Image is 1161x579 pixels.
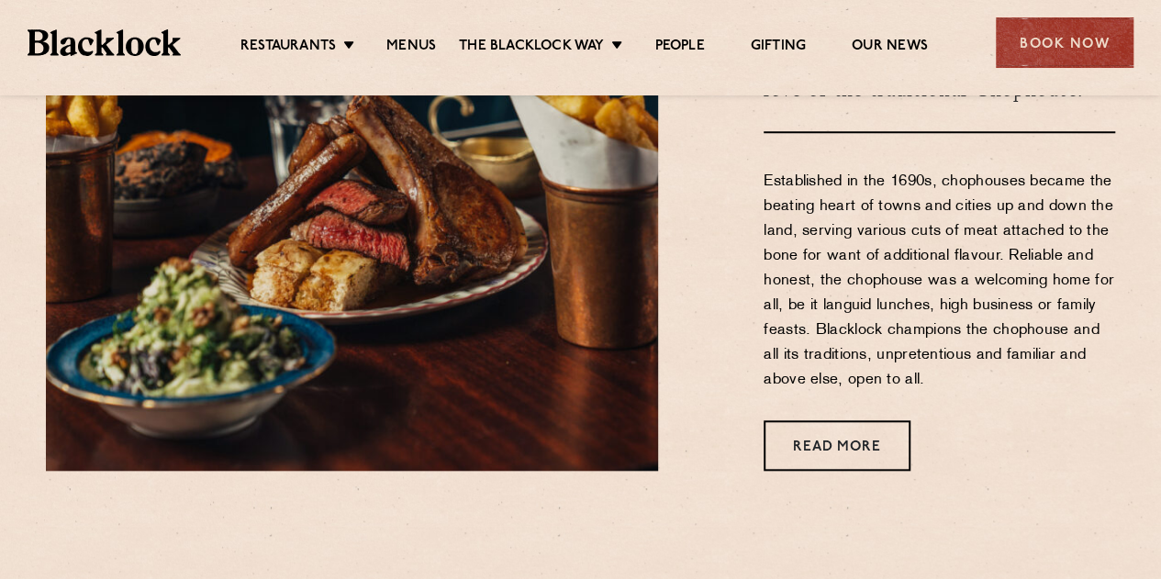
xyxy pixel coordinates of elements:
[240,38,336,58] a: Restaurants
[852,38,928,58] a: Our News
[28,29,181,55] img: BL_Textured_Logo-footer-cropped.svg
[996,17,1133,68] div: Book Now
[654,38,704,58] a: People
[764,170,1115,393] p: Established in the 1690s, chophouses became the beating heart of towns and cities up and down the...
[751,38,806,58] a: Gifting
[764,420,910,471] a: Read More
[459,38,604,58] a: The Blacklock Way
[386,38,436,58] a: Menus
